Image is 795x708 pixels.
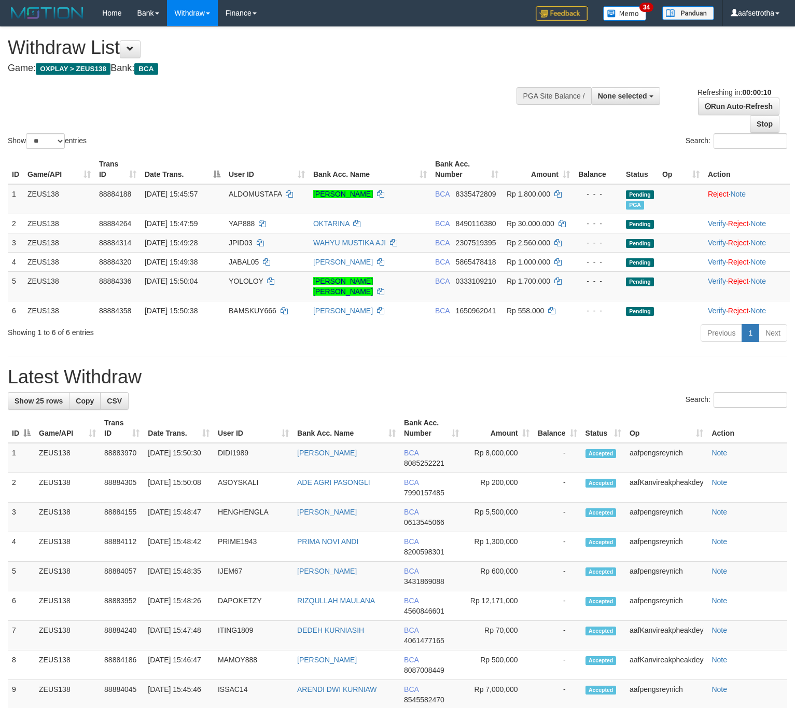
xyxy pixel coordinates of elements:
[8,133,87,149] label: Show entries
[463,621,533,650] td: Rp 70,000
[704,155,790,184] th: Action
[214,443,293,473] td: DIDI1989
[293,413,400,443] th: Bank Acc. Name: activate to sort column ascending
[463,413,533,443] th: Amount: activate to sort column ascending
[229,277,263,285] span: YOLOLOY
[69,392,101,410] a: Copy
[686,392,787,408] label: Search:
[229,190,282,198] span: ALDOMUSTAFA
[625,443,707,473] td: aafpengsreynich
[100,392,129,410] a: CSV
[8,650,35,680] td: 8
[100,532,144,562] td: 88884112
[214,413,293,443] th: User ID: activate to sort column ascending
[626,190,654,199] span: Pending
[435,190,450,198] span: BCA
[625,532,707,562] td: aafpengsreynich
[35,621,100,650] td: ZEUS138
[759,324,787,342] a: Next
[704,184,790,214] td: ·
[214,532,293,562] td: PRIME1943
[229,239,253,247] span: JPID03
[8,155,23,184] th: ID
[581,413,625,443] th: Status: activate to sort column ascending
[145,190,198,198] span: [DATE] 15:45:57
[626,307,654,316] span: Pending
[404,518,444,526] span: Copy 0613545066 to clipboard
[626,277,654,286] span: Pending
[313,219,350,228] a: OKTARINA
[100,621,144,650] td: 88884240
[100,562,144,591] td: 88884057
[404,459,444,467] span: Copy 8085252221 to clipboard
[456,239,496,247] span: Copy 2307519395 to clipboard
[297,567,357,575] a: [PERSON_NAME]
[435,277,450,285] span: BCA
[585,597,617,606] span: Accepted
[297,596,375,605] a: RIZQULLAH MAULANA
[585,656,617,665] span: Accepted
[8,271,23,301] td: 5
[23,233,95,252] td: ZEUS138
[730,190,746,198] a: Note
[404,685,419,693] span: BCA
[708,258,726,266] a: Verify
[714,133,787,149] input: Search:
[712,537,727,546] a: Note
[313,307,373,315] a: [PERSON_NAME]
[639,3,653,12] span: 34
[686,133,787,149] label: Search:
[507,190,550,198] span: Rp 1.800.000
[698,98,779,115] a: Run Auto-Refresh
[8,37,520,58] h1: Withdraw List
[712,596,727,605] a: Note
[714,392,787,408] input: Search:
[8,503,35,532] td: 3
[712,656,727,664] a: Note
[404,656,419,664] span: BCA
[8,367,787,387] h1: Latest Withdraw
[8,473,35,503] td: 2
[404,626,419,634] span: BCA
[463,503,533,532] td: Rp 5,500,000
[622,155,658,184] th: Status
[144,443,214,473] td: [DATE] 15:50:30
[145,239,198,247] span: [DATE] 15:49:28
[534,443,581,473] td: -
[626,239,654,248] span: Pending
[404,548,444,556] span: Copy 8200598301 to clipboard
[534,562,581,591] td: -
[400,413,463,443] th: Bank Acc. Number: activate to sort column ascending
[404,478,419,487] span: BCA
[750,219,766,228] a: Note
[750,258,766,266] a: Note
[534,650,581,680] td: -
[35,443,100,473] td: ZEUS138
[313,190,373,198] a: [PERSON_NAME]
[15,397,63,405] span: Show 25 rows
[603,6,647,21] img: Button%20Memo.svg
[8,233,23,252] td: 3
[297,626,364,634] a: DEDEH KURNIASIH
[297,478,370,487] a: ADE AGRI PASONGLI
[578,306,618,316] div: - - -
[95,155,141,184] th: Trans ID: activate to sort column ascending
[214,621,293,650] td: ITING1809
[99,239,131,247] span: 88884314
[404,567,419,575] span: BCA
[313,258,373,266] a: [PERSON_NAME]
[625,591,707,621] td: aafpengsreynich
[534,532,581,562] td: -
[625,650,707,680] td: aafKanvireakpheakdey
[35,473,100,503] td: ZEUS138
[625,562,707,591] td: aafpengsreynich
[8,532,35,562] td: 4
[36,63,110,75] span: OXPLAY > ZEUS138
[35,650,100,680] td: ZEUS138
[297,449,357,457] a: [PERSON_NAME]
[456,258,496,266] span: Copy 5865478418 to clipboard
[100,591,144,621] td: 88883952
[8,323,324,338] div: Showing 1 to 6 of 6 entries
[99,219,131,228] span: 88884264
[229,307,276,315] span: BAMSKUY666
